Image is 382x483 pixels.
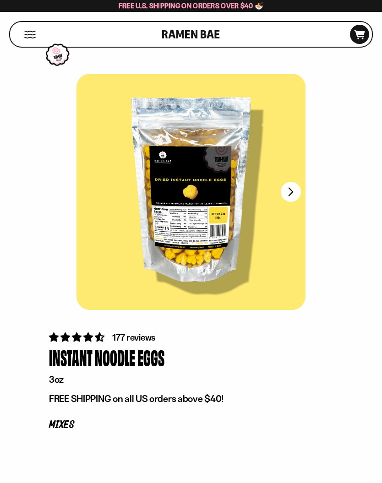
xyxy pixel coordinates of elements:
div: Instant [49,344,93,371]
span: 4.71 stars [49,331,106,343]
p: Mixes [49,421,333,429]
span: 177 reviews [112,332,155,343]
p: FREE SHIPPING on all US orders above $40! [49,393,333,405]
p: 3oz [49,374,333,385]
span: Free U.S. Shipping on Orders over $40 🍜 [119,1,264,10]
button: Mobile Menu Trigger [24,31,36,38]
button: Next [281,182,301,202]
div: Noodle [95,344,135,371]
div: Eggs [137,344,164,371]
